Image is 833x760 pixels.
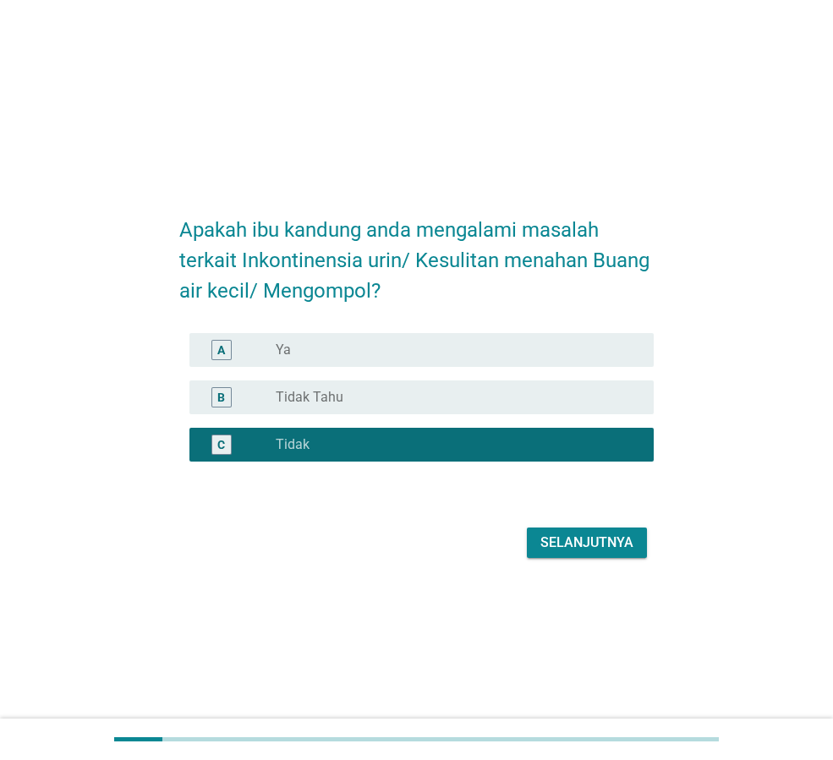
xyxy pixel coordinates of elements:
[527,528,647,558] button: Selanjutnya
[217,341,225,358] div: A
[179,198,654,306] h2: Apakah ibu kandung anda mengalami masalah terkait Inkontinensia urin/ Kesulitan menahan Buang air...
[276,342,291,358] label: Ya
[217,388,225,406] div: B
[217,435,225,453] div: C
[276,436,310,453] label: Tidak
[276,389,343,406] label: Tidak Tahu
[540,533,633,553] div: Selanjutnya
